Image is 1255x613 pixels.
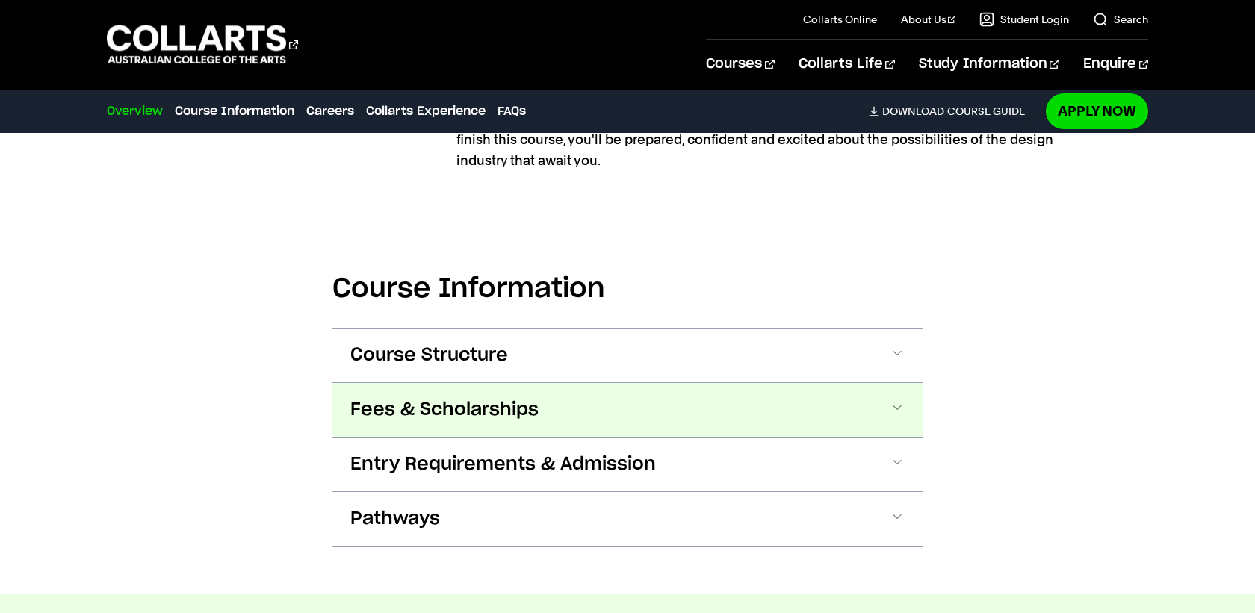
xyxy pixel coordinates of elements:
a: Course Information [175,102,294,120]
a: Collarts Experience [366,102,486,120]
a: DownloadCourse Guide [869,105,1037,118]
button: Entry Requirements & Admission [332,438,923,491]
a: Courses [706,40,774,89]
a: Overview [107,102,163,120]
button: Pathways [332,492,923,546]
span: Download [882,105,944,118]
span: Pathways [350,507,440,531]
a: Student Login [979,12,1069,27]
button: Fees & Scholarships [332,383,923,437]
a: Collarts Online [803,12,877,27]
a: About Us [901,12,956,27]
a: Study Information [919,40,1059,89]
span: Course Structure [350,343,508,367]
button: Course Structure [332,329,923,382]
div: Go to homepage [107,23,298,66]
h2: Course Information [332,273,923,305]
span: Fees & Scholarships [350,398,539,422]
a: FAQs [498,102,526,120]
a: Enquire [1083,40,1148,89]
a: Careers [306,102,354,120]
span: Entry Requirements & Admission [350,452,656,476]
a: Apply Now [1046,93,1148,128]
a: Search [1093,12,1148,27]
a: Collarts Life [799,40,895,89]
